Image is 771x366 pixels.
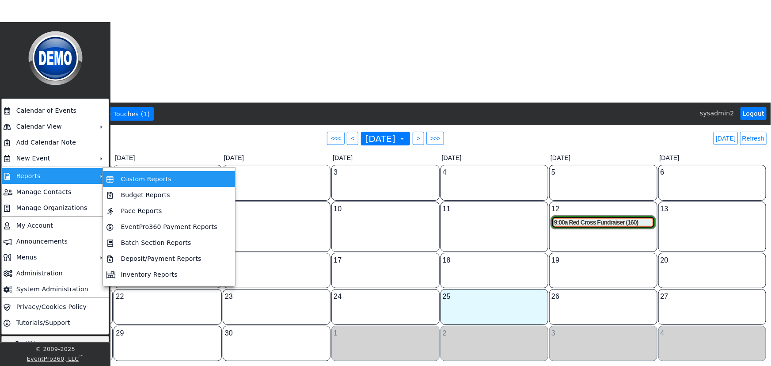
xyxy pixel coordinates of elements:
tr: EventPro360 Payment Reports [103,219,235,235]
div: Show menu [442,166,547,179]
div: Show menu [442,203,547,215]
span: [DATE] [363,134,406,144]
div: Show menu [115,327,220,339]
div: Show menu [660,203,765,215]
div: Show menu [551,327,656,339]
div: © 2009- 2025 [2,345,108,354]
span: < [349,134,356,143]
td: New Event [13,150,94,166]
div: Show menu [660,254,765,267]
div: Show menu [224,254,329,267]
tr: Reports [2,168,109,184]
div: Show menu [551,166,656,179]
div: Show menu [551,290,656,303]
tr: Add Calendar Note [2,134,109,150]
td: Manage Organizations [13,200,94,216]
tr: Deposit/Payment Reports [103,251,235,267]
tr: My Account [2,217,109,233]
div: Show menu [333,254,438,267]
div: Show menu [660,166,765,179]
tr: Administration [2,265,109,281]
td: Batch Section Reports [117,235,220,251]
span: >>> [429,134,442,143]
sup: ™ [79,354,84,360]
a: Refresh [740,132,767,145]
td: Pace Reports [117,203,220,219]
div: Show menu [115,166,220,179]
div: Show menu [333,327,438,339]
td: Deposit/Payment Reports [117,251,220,267]
td: Manage Contacts [13,184,94,200]
tr: Custom Reports [103,171,235,187]
td: Add Calendar Note [13,134,94,150]
tr: Announcements [2,233,109,249]
tr: Tutorials/Support [2,315,109,331]
td: Administration [13,265,94,281]
div: Show menu [660,290,765,303]
div: [DATE] [222,152,331,164]
span: Flags & Touches (1) [86,109,152,118]
span: <<< [329,134,342,143]
div: Show menu [224,166,329,179]
div: [DATE] [549,152,657,164]
td: Budget Reports [117,187,220,203]
div: Show menu [224,327,329,339]
tr: Manage Contacts [2,184,109,200]
div: [DATE] [331,152,440,164]
tr: Calendar of Events [2,103,109,118]
div: Facilities [4,338,107,348]
td: EventPro360 Payment Reports [117,219,220,235]
div: Show menu [333,290,438,303]
div: Show menu [660,327,765,339]
td: System Administration [13,281,94,297]
tr: Menus [2,249,109,265]
tr: Budget Reports [103,187,235,203]
div: [DATE] [658,152,767,164]
tr: Privacy/Cookies Policy [2,299,109,315]
a: Logout [741,107,767,120]
div: Show menu [551,203,656,215]
td: Calendar View [13,118,94,134]
span: sysadmin2 [700,110,734,117]
td: Menus [13,249,94,265]
tr: New Event [2,150,109,166]
td: Tutorials/Support [13,315,94,331]
span: Facilities [15,340,42,347]
td: Reports [13,168,94,184]
td: Inventory Reports [117,267,220,282]
tr: System Administration [2,281,109,297]
div: Show menu [442,290,547,303]
tr: Inventory Reports [103,267,235,282]
td: Custom Reports [117,171,220,187]
div: Show menu [333,203,438,215]
tr: Pace Reports [103,203,235,219]
tr: Manage Organizations [2,200,109,216]
td: Calendar of Events [13,103,94,118]
span: > [415,134,422,143]
div: dijit_Menu_1 [103,167,235,286]
a: EventPro360, LLC [27,355,79,362]
tr: Batch Section Reports [103,235,235,251]
div: Show menu [333,166,438,179]
span: [DATE] [363,134,397,143]
tr: Calendar View [2,118,109,134]
td: My Account [13,217,94,233]
div: 9:00a Red Cross Fundraiser (160) [554,219,652,226]
div: Show menu [551,254,656,267]
span: Flags & Touches (1) [86,110,152,118]
div: Show menu [224,203,329,215]
a: [DATE] [714,132,738,145]
div: Show menu [442,254,547,267]
div: [DATE] [440,152,549,164]
div: Show menu [224,290,329,303]
div: Show menu [442,327,547,339]
div: [DATE] [113,152,222,164]
div: Show menu [115,290,220,303]
td: Announcements [13,233,94,249]
td: Privacy/Cookies Policy [13,299,94,315]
